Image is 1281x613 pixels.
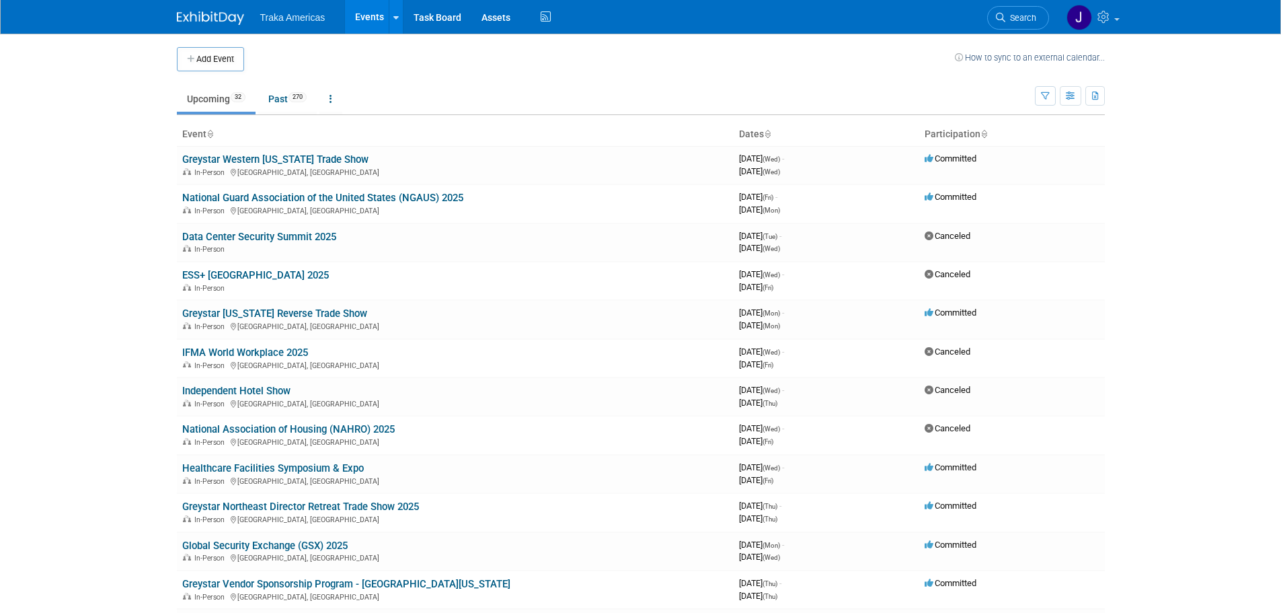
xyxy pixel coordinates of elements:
[182,320,728,331] div: [GEOGRAPHIC_DATA], [GEOGRAPHIC_DATA]
[763,168,780,176] span: (Wed)
[182,591,728,602] div: [GEOGRAPHIC_DATA], [GEOGRAPHIC_DATA]
[782,269,784,279] span: -
[177,11,244,25] img: ExhibitDay
[182,475,728,486] div: [GEOGRAPHIC_DATA], [GEOGRAPHIC_DATA]
[739,423,784,433] span: [DATE]
[182,578,510,590] a: Greystar Vendor Sponsorship Program - [GEOGRAPHIC_DATA][US_STATE]
[763,438,773,445] span: (Fri)
[925,308,976,318] span: Committed
[955,52,1105,63] a: How to sync to an external calendar...
[739,192,777,202] span: [DATE]
[763,503,777,510] span: (Thu)
[182,398,728,408] div: [GEOGRAPHIC_DATA], [GEOGRAPHIC_DATA]
[739,591,777,601] span: [DATE]
[194,207,229,215] span: In-Person
[764,129,771,139] a: Sort by Start Date
[182,347,308,359] a: IFMA World Workplace 2025
[763,477,773,484] span: (Fri)
[182,423,395,435] a: National Association of Housing (NAHRO) 2025
[763,233,777,240] span: (Tue)
[194,438,229,447] span: In-Person
[739,166,780,176] span: [DATE]
[182,205,728,215] div: [GEOGRAPHIC_DATA], [GEOGRAPHIC_DATA]
[182,462,364,474] a: Healthcare Facilities Symposium & Expo
[739,282,773,292] span: [DATE]
[177,123,734,146] th: Event
[183,245,191,252] img: In-Person Event
[739,501,781,511] span: [DATE]
[739,231,781,241] span: [DATE]
[763,245,780,252] span: (Wed)
[763,207,780,214] span: (Mon)
[763,349,780,356] span: (Wed)
[182,540,348,552] a: Global Security Exchange (GSX) 2025
[980,129,987,139] a: Sort by Participation Type
[183,554,191,561] img: In-Person Event
[182,501,419,513] a: Greystar Northeast Director Retreat Trade Show 2025
[182,436,728,447] div: [GEOGRAPHIC_DATA], [GEOGRAPHIC_DATA]
[183,168,191,175] img: In-Person Event
[183,477,191,484] img: In-Person Event
[763,155,780,163] span: (Wed)
[925,231,970,241] span: Canceled
[782,153,784,164] span: -
[739,385,784,395] span: [DATE]
[925,540,976,550] span: Committed
[183,322,191,329] img: In-Person Event
[182,153,368,166] a: Greystar Western [US_STATE] Trade Show
[1005,13,1036,23] span: Search
[739,347,784,357] span: [DATE]
[1066,5,1092,30] img: Jamie Saenz
[194,361,229,370] span: In-Person
[182,231,336,243] a: Data Center Security Summit 2025
[763,322,780,330] span: (Mon)
[739,540,784,550] span: [DATE]
[763,271,780,279] span: (Wed)
[183,593,191,600] img: In-Person Event
[194,245,229,254] span: In-Person
[183,207,191,213] img: In-Person Event
[925,423,970,433] span: Canceled
[782,385,784,395] span: -
[739,552,780,562] span: [DATE]
[183,515,191,522] img: In-Person Event
[763,387,780,394] span: (Wed)
[919,123,1105,146] th: Participation
[183,438,191,445] img: In-Person Event
[925,269,970,279] span: Canceled
[925,347,970,357] span: Canceled
[734,123,919,146] th: Dates
[739,436,773,446] span: [DATE]
[194,284,229,293] span: In-Person
[763,194,773,201] span: (Fri)
[194,515,229,524] span: In-Person
[739,153,784,164] span: [DATE]
[779,578,781,588] span: -
[231,92,245,102] span: 32
[763,400,777,407] span: (Thu)
[782,462,784,472] span: -
[206,129,213,139] a: Sort by Event Name
[739,243,780,253] span: [DATE]
[182,359,728,370] div: [GEOGRAPHIC_DATA], [GEOGRAPHIC_DATA]
[763,580,777,587] span: (Thu)
[182,385,290,397] a: Independent Hotel Show
[260,12,325,23] span: Traka Americas
[739,269,784,279] span: [DATE]
[763,310,780,317] span: (Mon)
[258,86,317,112] a: Past270
[782,308,784,318] span: -
[925,462,976,472] span: Committed
[182,166,728,177] div: [GEOGRAPHIC_DATA], [GEOGRAPHIC_DATA]
[194,168,229,177] span: In-Person
[739,359,773,369] span: [DATE]
[194,593,229,602] span: In-Person
[782,347,784,357] span: -
[182,308,367,320] a: Greystar [US_STATE] Reverse Trade Show
[182,552,728,563] div: [GEOGRAPHIC_DATA], [GEOGRAPHIC_DATA]
[782,540,784,550] span: -
[194,477,229,486] span: In-Person
[763,361,773,369] span: (Fri)
[739,513,777,524] span: [DATE]
[183,361,191,368] img: In-Person Event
